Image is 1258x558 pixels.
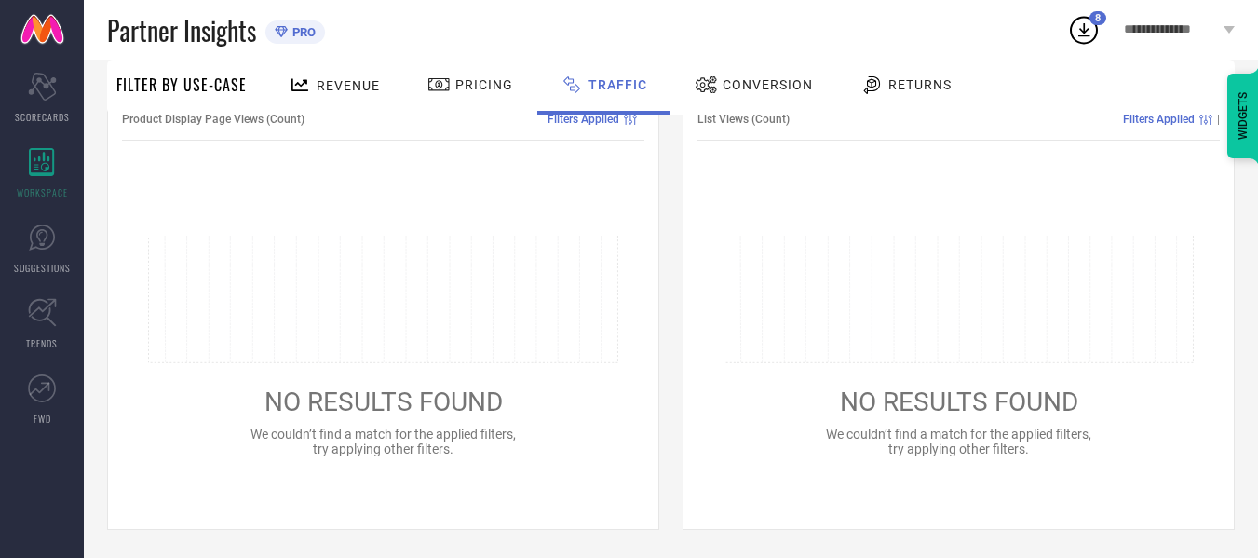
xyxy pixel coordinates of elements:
[14,261,71,275] span: SUGGESTIONS
[250,427,516,456] span: We couldn’t find a match for the applied filters, try applying other filters.
[116,74,247,96] span: Filter By Use-Case
[264,387,503,417] span: NO RESULTS FOUND
[455,77,513,92] span: Pricing
[34,412,51,426] span: FWD
[1217,113,1220,126] span: |
[826,427,1091,456] span: We couldn’t find a match for the applied filters, try applying other filters.
[588,77,647,92] span: Traffic
[888,77,952,92] span: Returns
[1067,13,1101,47] div: Open download list
[723,77,813,92] span: Conversion
[840,387,1078,417] span: NO RESULTS FOUND
[288,25,316,39] span: PRO
[15,110,70,124] span: SCORECARDS
[107,11,256,49] span: Partner Insights
[697,113,790,126] span: List Views (Count)
[317,78,380,93] span: Revenue
[26,336,58,350] span: TRENDS
[1123,113,1195,126] span: Filters Applied
[642,113,644,126] span: |
[17,185,68,199] span: WORKSPACE
[122,113,304,126] span: Product Display Page Views (Count)
[548,113,619,126] span: Filters Applied
[1095,12,1101,24] span: 8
